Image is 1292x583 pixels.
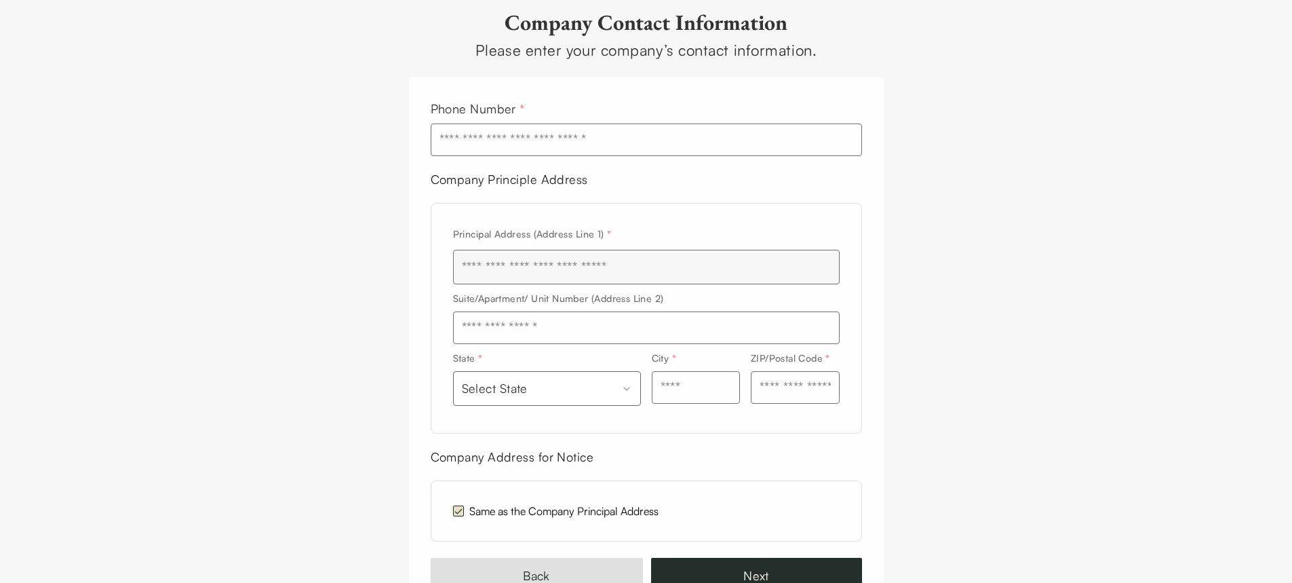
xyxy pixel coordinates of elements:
[453,228,612,240] label: Principal Address (Address Line 1)
[453,371,641,406] button: State
[751,352,830,364] label: ZIP/Postal Code
[431,447,862,467] div: Company Address for Notice
[431,101,525,116] label: Phone Number
[409,39,884,61] div: Please enter your company’s contact information.
[431,170,862,189] div: Company Principle Address
[469,503,659,519] label: Same as the Company Principal Address
[453,293,664,304] label: Suite/Apartment/ Unit Number (Address Line 2)
[409,9,884,36] h2: Company Contact Information
[652,352,676,364] label: City
[453,352,483,364] label: State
